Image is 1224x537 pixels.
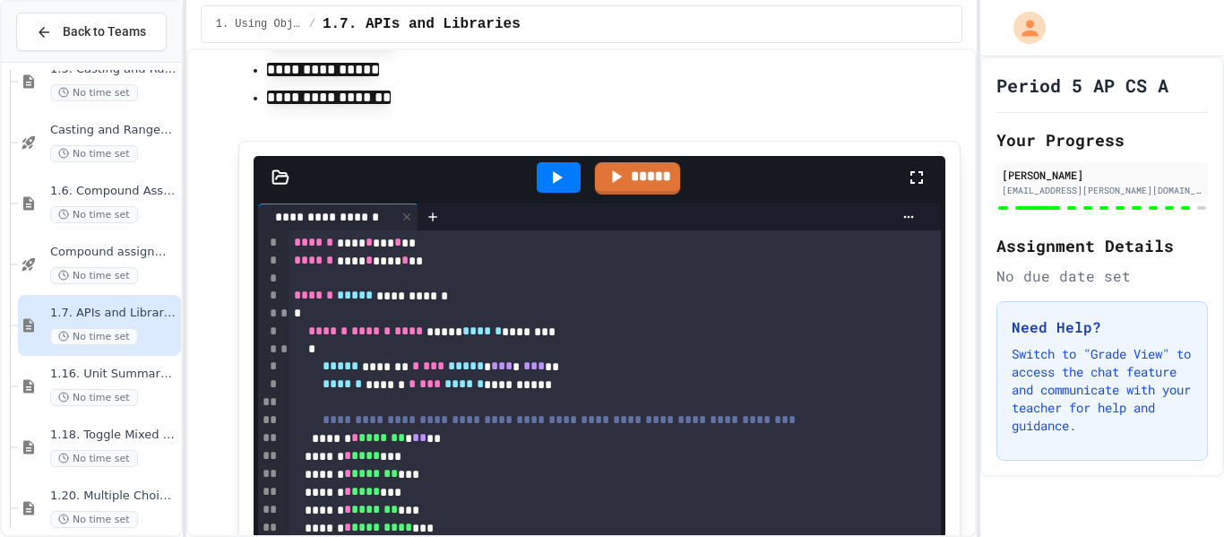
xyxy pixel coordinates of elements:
h2: Assignment Details [996,233,1208,258]
span: No time set [50,206,138,223]
span: / [309,17,315,31]
span: Compound assignment operators - Quiz [50,245,177,260]
span: No time set [50,328,138,345]
span: 1.16. Unit Summary 1a (1.1-1.6) [50,367,177,382]
span: 1.5. Casting and Ranges of Values [50,62,177,77]
div: My Account [995,7,1050,48]
span: 1.18. Toggle Mixed Up or Write Code Practice 1.1-1.6 [50,428,177,443]
div: [EMAIL_ADDRESS][PERSON_NAME][DOMAIN_NAME] [1002,184,1202,197]
span: No time set [50,511,138,528]
span: Back to Teams [63,22,146,41]
span: 1.20. Multiple Choice Exercises for Unit 1a (1.1-1.6) [50,489,177,504]
span: 1. Using Objects and Methods [216,17,302,31]
span: 1.6. Compound Assignment Operators [50,184,177,199]
h2: Your Progress [996,127,1208,152]
span: No time set [50,389,138,406]
span: No time set [50,145,138,162]
div: [PERSON_NAME] [1002,167,1202,183]
button: Back to Teams [16,13,167,51]
span: No time set [50,267,138,284]
span: 1.7. APIs and Libraries [323,13,521,35]
p: Switch to "Grade View" to access the chat feature and communicate with your teacher for help and ... [1012,345,1193,435]
span: 1.7. APIs and Libraries [50,306,177,321]
h3: Need Help? [1012,316,1193,338]
span: No time set [50,84,138,101]
span: Casting and Ranges of variables - Quiz [50,123,177,138]
h1: Period 5 AP CS A [996,73,1168,98]
div: No due date set [996,265,1208,287]
span: No time set [50,450,138,467]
